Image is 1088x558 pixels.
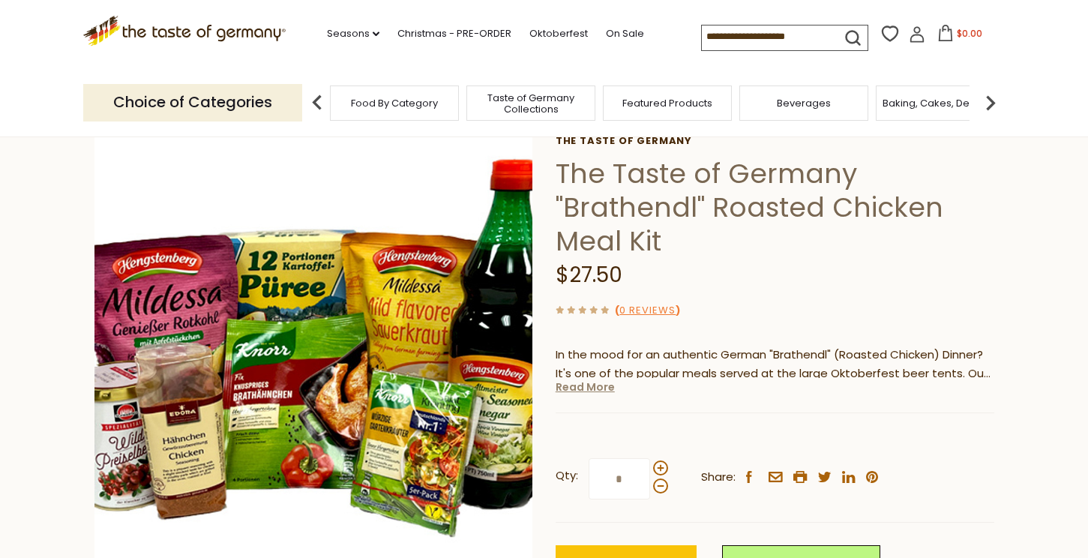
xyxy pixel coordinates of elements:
[777,97,831,109] a: Beverages
[883,97,999,109] a: Baking, Cakes, Desserts
[928,25,992,47] button: $0.00
[615,303,680,317] span: ( )
[619,303,676,319] a: 0 Reviews
[397,25,511,42] a: Christmas - PRE-ORDER
[556,466,578,485] strong: Qty:
[589,458,650,499] input: Qty:
[556,260,622,289] span: $27.50
[556,157,994,258] h1: The Taste of Germany "Brathendl" Roasted Chicken Meal Kit
[606,25,644,42] a: On Sale
[556,379,615,394] a: Read More
[556,135,994,147] a: The Taste of Germany
[701,468,736,487] span: Share:
[529,25,588,42] a: Oktoberfest
[976,88,1006,118] img: next arrow
[83,84,302,121] p: Choice of Categories
[556,346,994,383] p: In the mood for an authentic German "Brathendl" (Roasted Chicken) Dinner? It's one of the popular...
[327,25,379,42] a: Seasons
[302,88,332,118] img: previous arrow
[351,97,438,109] a: Food By Category
[957,27,982,40] span: $0.00
[471,92,591,115] a: Taste of Germany Collections
[622,97,712,109] a: Featured Products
